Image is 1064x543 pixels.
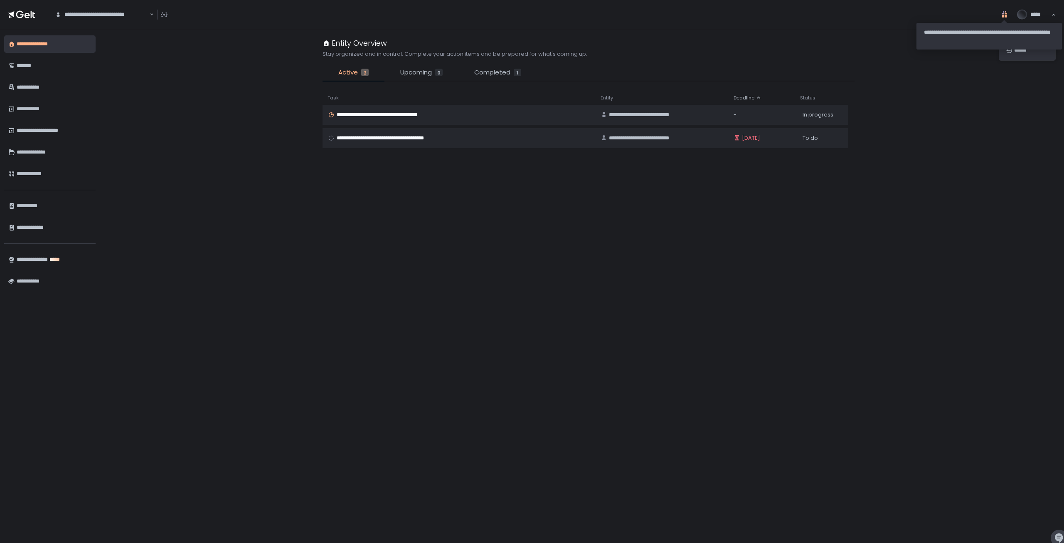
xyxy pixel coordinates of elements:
span: In progress [803,111,833,119]
div: Entity Overview [323,37,387,49]
span: Task [328,95,339,101]
div: 1 [514,69,521,76]
input: Search for option [148,10,149,19]
span: Entity [601,95,613,101]
h2: Stay organized and in control. Complete your action items and be prepared for what's coming up. [323,50,587,58]
div: Search for option [50,6,154,23]
span: Deadline [734,95,754,101]
div: 2 [361,69,369,76]
span: Upcoming [400,68,432,77]
span: Active [338,68,358,77]
div: 0 [435,69,443,76]
span: To do [803,134,818,142]
span: - [734,111,736,119]
span: Completed [474,68,510,77]
span: [DATE] [742,134,760,142]
span: Status [800,95,815,101]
